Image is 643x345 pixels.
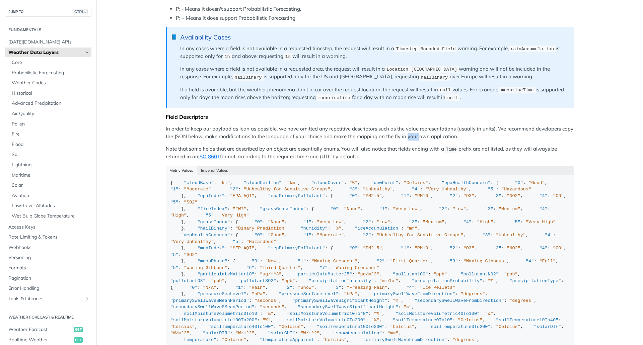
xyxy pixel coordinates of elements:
[496,318,558,323] span: "soilTemperature10To40"
[393,272,428,277] span: "pollutantCO"
[488,278,496,283] span: "%"
[371,180,398,185] span: "dewPoint"
[8,119,91,129] a: Pollen
[233,239,241,244] span: "5"
[170,265,178,270] span: "5"
[440,88,450,93] span: null
[8,180,91,190] a: Solar
[300,226,328,231] span: "humidity"
[428,324,490,329] span: "soilTemperature0To200"
[166,113,574,120] div: Field Descriptors
[260,337,317,342] span: "temperatureApparent"
[510,47,554,52] span: rainAccumulation
[12,172,90,179] span: Maritime
[180,65,567,81] p: In any cases where a field is not available in a requested area, the request will result in a war...
[84,50,90,55] button: Hide subpages for Weather Data Layers
[249,285,266,290] span: "Rain"
[450,246,458,251] span: "2"
[331,206,339,211] span: "0"
[252,259,260,264] span: "0"
[371,291,455,296] span: "primarySwellWaveFromDirection"
[333,265,379,270] span: "Waning Crescent"
[501,187,531,192] span: "Hazardous"
[540,246,548,251] span: "4"
[8,109,91,119] a: Air Quality
[166,145,574,161] p: Note that some fields that are described by an object are essentially enums. You will also notice...
[73,9,88,14] span: CTRL-/
[189,285,197,290] span: "0"
[5,37,91,47] a: [DATE][DOMAIN_NAME] APIs
[452,337,477,342] span: "degrees"
[504,272,518,277] span: "ppb"
[376,233,463,238] span: "Unhealthy for Sensitive Groups"
[170,331,190,336] span: "W/m^2"
[355,226,401,231] span: "iceAccumulation"
[8,224,90,231] span: Access Keys
[170,187,178,192] span: "1"
[268,246,325,251] span: "mepPrimaryPollutant"
[447,95,458,100] span: null
[363,220,371,225] span: "2"
[404,180,428,185] span: "Celcius"
[84,296,90,301] button: Show subpages for Tools & Libraries
[512,220,520,225] span: "5"
[12,213,90,220] span: Wet Bulb Globe Temperature
[180,86,567,102] p: If a field is available, but the weather phenomena don't occur over the request location, the req...
[463,193,474,198] span: "O3"
[493,246,501,251] span: "3"
[442,180,491,185] span: "epaHealthConcern"
[255,220,263,225] span: "0"
[252,291,266,296] span: "hPa"
[376,259,384,264] span: "2"
[390,259,431,264] span: "First Quarter"
[363,233,371,238] span: "2"
[12,202,90,209] span: Low-Level Altitudes
[317,233,344,238] span: "Moderate"
[180,33,567,41] div: Availability Cases
[423,220,444,225] span: "Medium"
[74,337,83,343] span: get
[8,211,91,221] a: Wet Bulb Globe Temperature
[198,220,230,225] span: "grassIndex"
[526,220,556,225] span: "Very High"
[230,187,238,192] span: "2"
[396,311,480,316] span: "soilMoistureVolumetric40To100"
[482,233,490,238] span: "3"
[415,298,504,303] span: "secondarySwellWaveFromDirection"
[8,201,91,211] a: Low-Level Altitudes
[298,285,314,290] span: "Snow"
[425,187,469,192] span: "Very Unhealthy"
[393,206,420,211] span: "Very Low"
[268,220,284,225] span: "None"
[509,278,561,283] span: "precipitationType"
[8,254,90,261] span: Versioning
[553,246,564,251] span: "CO"
[287,180,298,185] span: "km"
[396,47,455,52] span: Timestep Bounded Field
[8,39,90,46] span: [DATE][DOMAIN_NAME] APIs
[540,206,548,211] span: "4"
[8,244,90,251] span: Webhooks
[5,294,91,304] a: Tools & LibrariesShow subpages for Tools & Libraries
[198,259,227,264] span: "moonPhase"
[12,192,90,199] span: Aviation
[265,259,279,264] span: "New"
[211,278,225,283] span: "ppb"
[166,125,574,140] p: In order to keep our payload as lean as possible, we have omitted any repetitive descriptors such...
[284,285,292,290] span: "2"
[450,259,458,264] span: "3"
[206,213,214,218] span: "5"
[386,67,457,72] span: Location [GEOGRAPHIC_DATA]
[298,305,398,310] span: "secondarySwellWaveSignificantHeight"
[12,182,90,189] span: Solar
[230,193,255,198] span: "EPA AQI"
[260,305,284,310] span: "seconds"
[421,75,448,80] span: hailBinary
[8,326,72,333] span: Weather Forecast
[235,226,287,231] span: "Binary Prediction"
[507,246,520,251] span: "NO2"
[363,193,382,198] span: "PM2.5"
[553,193,564,198] span: "CO"
[198,272,255,277] span: "particulateMatter10"
[463,220,472,225] span: "4"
